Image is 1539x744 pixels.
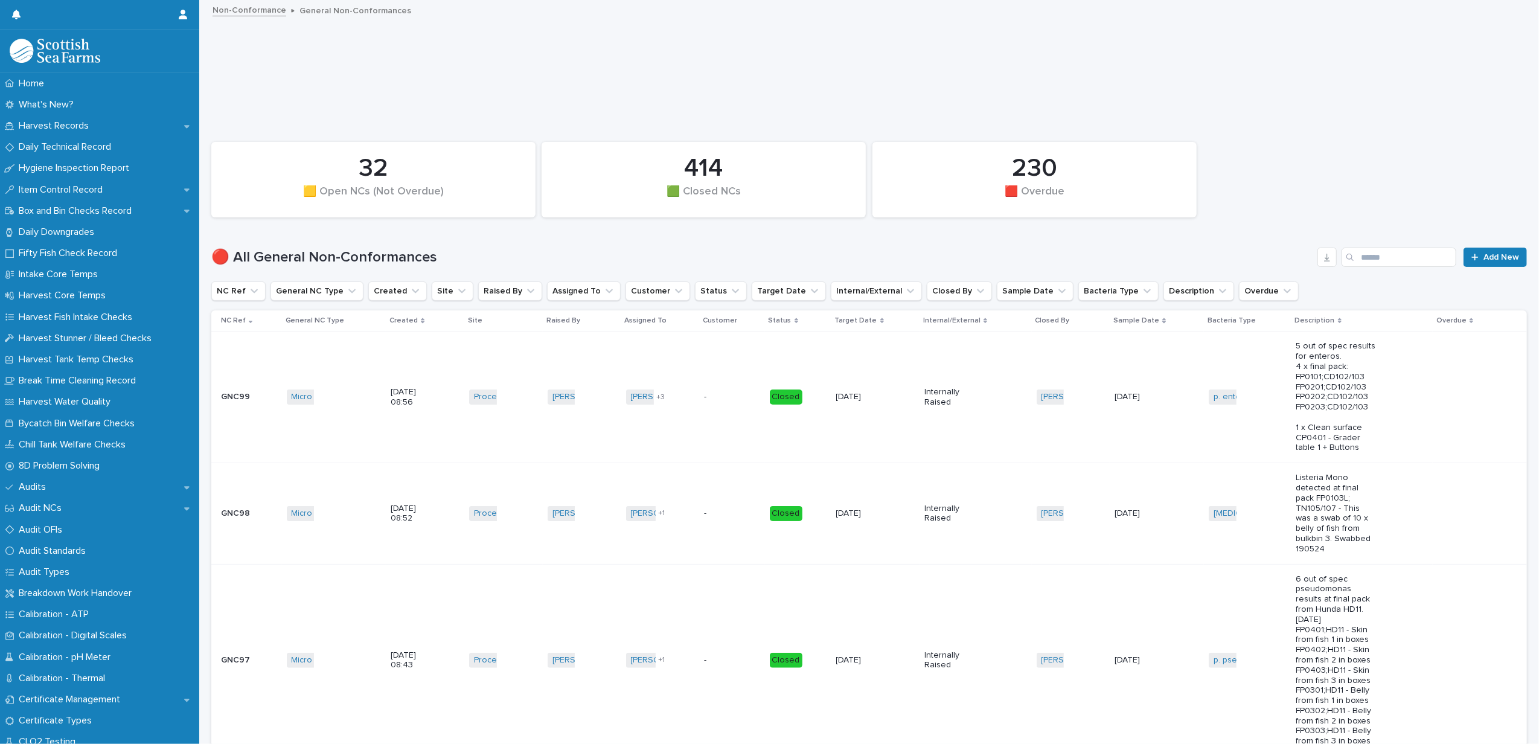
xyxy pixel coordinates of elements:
p: What's New? [14,99,83,111]
p: Customer [703,314,737,327]
p: - [704,392,744,402]
p: Daily Downgrades [14,226,104,238]
p: GNC97 [221,653,252,665]
a: [PERSON_NAME] [552,508,618,519]
div: Closed [770,390,802,405]
a: [PERSON_NAME] [631,392,697,402]
p: Harvest Tank Temp Checks [14,354,143,365]
p: 8D Problem Solving [14,460,109,472]
p: [DATE] 08:52 [391,504,431,524]
p: [DATE] 08:43 [391,650,431,671]
p: Internally Raised [924,650,965,671]
p: Harvest Water Quality [14,396,120,408]
a: p. enterobacteriaceae [1214,392,1301,402]
p: Chill Tank Welfare Checks [14,439,135,451]
p: Breakdown Work Handover [14,588,141,599]
button: Raised By [478,281,542,301]
p: General Non-Conformances [299,3,411,16]
a: Processing/Lerwick Factory (Gremista) [474,392,621,402]
p: Internal/External [923,314,981,327]
button: Created [368,281,427,301]
h1: 🔴 All General Non-Conformances [211,249,1313,266]
p: Target Date [835,314,877,327]
p: Calibration - pH Meter [14,652,120,663]
p: Bycatch Bin Welfare Checks [14,418,144,429]
p: Harvest Records [14,120,98,132]
tr: GNC99GNC99 Micro Out of Spec [DATE] 08:56Processing/Lerwick Factory (Gremista) [PERSON_NAME] [PER... [211,332,1527,463]
button: Description [1163,281,1234,301]
button: Assigned To [547,281,621,301]
p: Harvest Stunner / Bleed Checks [14,333,161,344]
p: [DATE] 08:56 [391,387,431,408]
p: Intake Core Temps [14,269,107,280]
p: Status [769,314,792,327]
a: [PERSON_NAME] [1041,655,1107,665]
p: - [704,655,744,665]
span: + 1 [658,656,665,664]
button: Sample Date [997,281,1073,301]
p: [DATE] [836,508,877,519]
button: Bacteria Type [1078,281,1159,301]
p: Break Time Cleaning Record [14,375,146,386]
p: [DATE] [836,655,877,665]
button: General NC Type [270,281,363,301]
div: 🟥 Overdue [893,185,1176,211]
a: Processing/Lerwick Factory (Gremista) [474,508,621,519]
p: Calibration - Thermal [14,673,115,684]
span: Add New [1483,253,1519,261]
p: Home [14,78,54,89]
p: Audit Types [14,566,79,578]
a: Micro Out of Spec [292,655,362,665]
button: Status [695,281,747,301]
a: [PERSON_NAME] [631,655,697,665]
p: General NC Type [286,314,345,327]
a: [PERSON_NAME] [1041,392,1107,402]
a: Non-Conformance [213,2,286,16]
div: Closed [770,506,802,521]
p: Description [1295,314,1335,327]
button: Internal/External [831,281,922,301]
p: Assigned To [625,314,667,327]
div: Closed [770,653,802,668]
p: Fifty Fish Check Record [14,248,127,259]
p: Internally Raised [924,504,965,524]
a: [PERSON_NAME] [552,392,618,402]
p: Calibration - Digital Scales [14,630,136,641]
span: + 3 [656,394,665,401]
button: Overdue [1239,281,1299,301]
p: Certificate Types [14,715,101,726]
p: - [704,508,744,519]
button: Site [432,281,473,301]
p: GNC99 [221,390,252,402]
img: mMrefqRFQpe26GRNOUkG [10,39,100,63]
a: Add New [1464,248,1527,267]
p: Raised By [546,314,580,327]
p: Sample Date [1113,314,1159,327]
p: Certificate Management [14,694,130,705]
a: [PERSON_NAME] [552,655,618,665]
div: 230 [893,153,1176,184]
p: Overdue [1436,314,1467,327]
a: [MEDICAL_DATA] [1214,508,1279,519]
a: [PERSON_NAME] [1041,508,1107,519]
button: NC Ref [211,281,266,301]
p: Audit OFIs [14,524,72,536]
input: Search [1342,248,1456,267]
div: 32 [232,153,515,184]
button: Target Date [752,281,826,301]
button: Customer [626,281,690,301]
tr: GNC98GNC98 Micro Out of Spec [DATE] 08:52Processing/Lerwick Factory (Gremista) [PERSON_NAME] [PER... [211,463,1527,564]
p: Internally Raised [924,387,965,408]
span: + 1 [658,510,665,517]
p: Listeria Mono detected at final pack FP0103L; TN105/107 - This was a swab of 10 x belly of fish f... [1296,473,1377,554]
div: 🟨 Open NCs (Not Overdue) [232,185,515,211]
p: Bacteria Type [1208,314,1256,327]
p: Harvest Core Temps [14,290,115,301]
p: Harvest Fish Intake Checks [14,312,142,323]
div: 414 [562,153,845,184]
button: Closed By [927,281,992,301]
p: Site [468,314,482,327]
p: NC Ref [221,314,246,327]
div: 🟩 Closed NCs [562,185,845,211]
